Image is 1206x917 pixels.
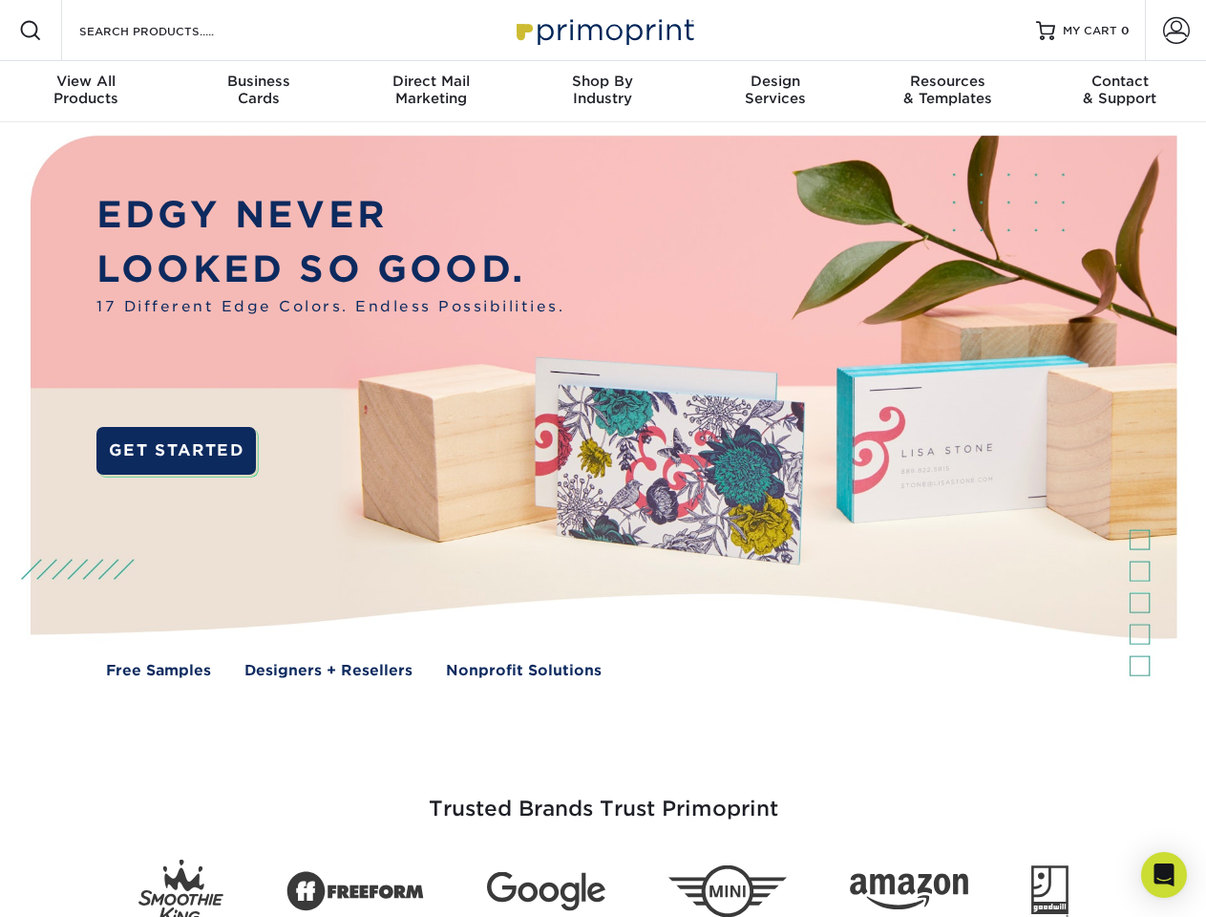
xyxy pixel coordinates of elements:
p: LOOKED SO GOOD. [96,243,564,297]
img: Goodwill [1031,865,1068,917]
span: 17 Different Edge Colors. Endless Possibilities. [96,296,564,318]
input: SEARCH PRODUCTS..... [77,19,264,42]
span: Shop By [517,73,688,90]
a: Shop ByIndustry [517,61,688,122]
span: 0 [1121,24,1130,37]
span: MY CART [1063,23,1117,39]
div: & Support [1034,73,1206,107]
a: BusinessCards [172,61,344,122]
a: GET STARTED [96,427,256,475]
div: Cards [172,73,344,107]
a: Resources& Templates [861,61,1033,122]
a: DesignServices [689,61,861,122]
h3: Trusted Brands Trust Primoprint [45,751,1162,844]
div: Industry [517,73,688,107]
span: Resources [861,73,1033,90]
span: Direct Mail [345,73,517,90]
div: Marketing [345,73,517,107]
a: Direct MailMarketing [345,61,517,122]
span: Design [689,73,861,90]
span: Business [172,73,344,90]
span: Contact [1034,73,1206,90]
p: EDGY NEVER [96,188,564,243]
div: Services [689,73,861,107]
div: & Templates [861,73,1033,107]
a: Contact& Support [1034,61,1206,122]
img: Google [487,872,605,911]
a: Free Samples [106,660,211,682]
div: Open Intercom Messenger [1141,852,1187,898]
a: Designers + Resellers [244,660,413,682]
img: Primoprint [508,10,699,51]
a: Nonprofit Solutions [446,660,602,682]
img: Amazon [850,874,968,910]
